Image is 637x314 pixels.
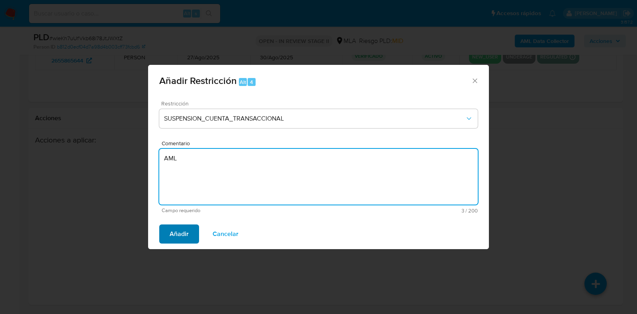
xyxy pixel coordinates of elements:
[202,224,249,244] button: Cancelar
[250,78,253,86] span: 4
[159,109,478,128] button: Restriction
[162,208,320,213] span: Campo requerido
[170,225,189,243] span: Añadir
[240,78,246,86] span: Alt
[164,115,465,123] span: SUSPENSION_CUENTA_TRANSACCIONAL
[320,208,478,213] span: Máximo 200 caracteres
[159,149,478,205] textarea: AML
[471,77,478,84] button: Cerrar ventana
[161,101,480,106] span: Restricción
[159,74,237,88] span: Añadir Restricción
[213,225,238,243] span: Cancelar
[159,224,199,244] button: Añadir
[162,140,480,146] span: Comentario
